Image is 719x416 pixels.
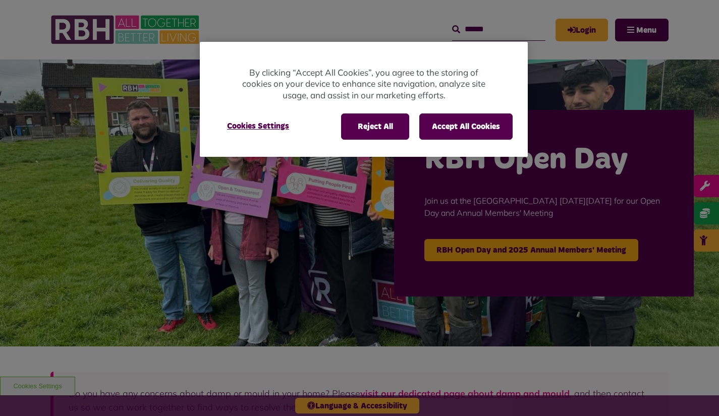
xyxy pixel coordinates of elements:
[419,113,513,140] button: Accept All Cookies
[240,67,487,101] p: By clicking “Accept All Cookies”, you agree to the storing of cookies on your device to enhance s...
[215,113,301,139] button: Cookies Settings
[200,42,528,157] div: Cookie banner
[200,42,528,157] div: Privacy
[341,113,409,140] button: Reject All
